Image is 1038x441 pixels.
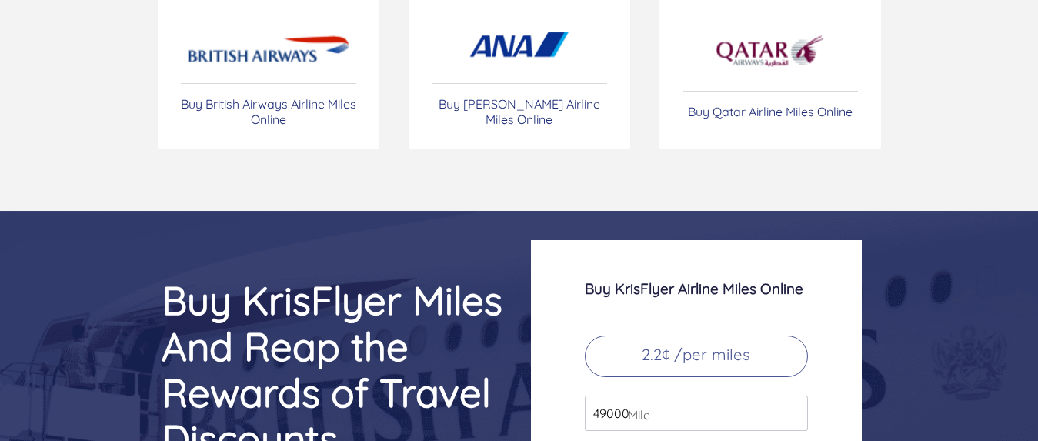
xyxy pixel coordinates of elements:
p: 2.2¢ /per miles [585,336,808,377]
h3: Buy KrisFlyer Airline Miles Online [585,279,808,299]
img: Buy ANA miles online [466,17,573,71]
img: Buy British Airways airline miles online [188,17,349,71]
p: Buy Qatar Airline Miles Online [688,104,853,119]
span: Mile [620,406,650,424]
img: Buy Qatr miles online [714,25,826,79]
p: Buy [PERSON_NAME] Airline Miles Online [432,96,607,127]
p: Buy British Airways Airline Miles Online [181,96,356,127]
